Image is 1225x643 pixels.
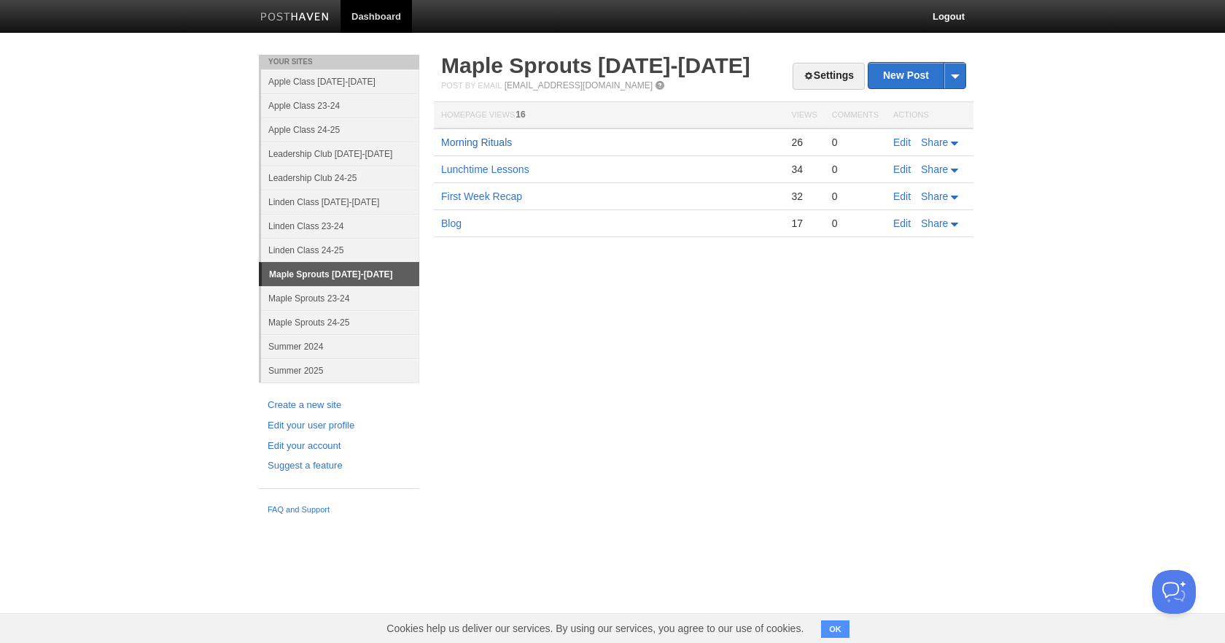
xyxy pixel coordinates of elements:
[832,136,879,149] div: 0
[261,310,419,334] a: Maple Sprouts 24-25
[261,286,419,310] a: Maple Sprouts 23-24
[261,142,419,166] a: Leadership Club [DATE]-[DATE]
[268,458,411,474] a: Suggest a feature
[832,217,879,230] div: 0
[441,136,512,148] a: Morning Rituals
[261,214,419,238] a: Linden Class 23-24
[793,63,865,90] a: Settings
[441,163,529,175] a: Lunchtime Lessons
[261,238,419,262] a: Linden Class 24-25
[268,398,411,413] a: Create a new site
[886,102,973,129] th: Actions
[832,163,879,176] div: 0
[893,217,911,229] a: Edit
[441,217,462,229] a: Blog
[791,163,817,176] div: 34
[791,217,817,230] div: 17
[268,439,411,454] a: Edit your account
[261,118,419,142] a: Apple Class 24-25
[893,136,911,148] a: Edit
[372,614,818,643] span: Cookies help us deliver our services. By using our services, you agree to our use of cookies.
[921,136,948,148] span: Share
[1152,570,1196,614] iframe: Help Scout Beacon - Open
[921,163,948,175] span: Share
[261,358,419,382] a: Summer 2025
[516,109,525,120] span: 16
[868,63,965,88] a: New Post
[260,12,330,23] img: Posthaven-bar
[791,190,817,203] div: 32
[784,102,824,129] th: Views
[893,190,911,202] a: Edit
[268,504,411,517] a: FAQ and Support
[893,163,911,175] a: Edit
[825,102,886,129] th: Comments
[441,81,502,90] span: Post by Email
[441,53,750,77] a: Maple Sprouts [DATE]-[DATE]
[261,93,419,118] a: Apple Class 23-24
[505,80,653,91] a: [EMAIL_ADDRESS][DOMAIN_NAME]
[921,217,948,229] span: Share
[921,190,948,202] span: Share
[262,263,419,286] a: Maple Sprouts [DATE]-[DATE]
[259,55,419,69] li: Your Sites
[261,190,419,214] a: Linden Class [DATE]-[DATE]
[821,620,849,638] button: OK
[261,166,419,190] a: Leadership Club 24-25
[268,418,411,434] a: Edit your user profile
[261,334,419,358] a: Summer 2024
[832,190,879,203] div: 0
[434,102,784,129] th: Homepage Views
[441,190,522,202] a: First Week Recap
[791,136,817,149] div: 26
[261,69,419,93] a: Apple Class [DATE]-[DATE]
